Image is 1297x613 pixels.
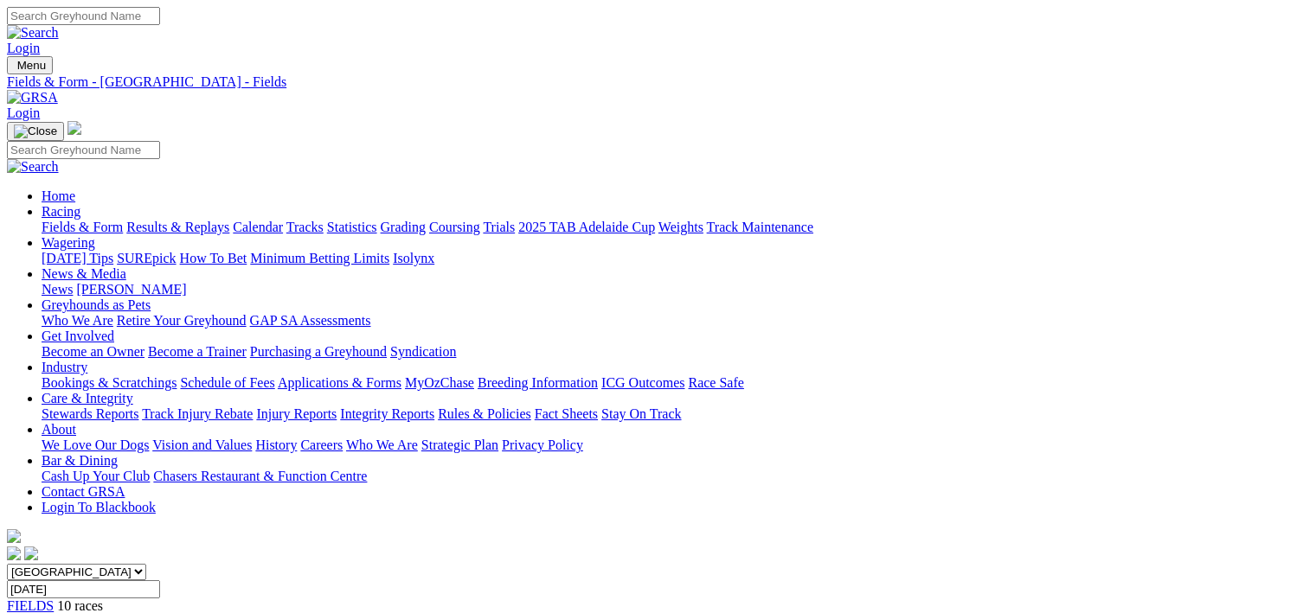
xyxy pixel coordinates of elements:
a: Login [7,41,40,55]
a: Statistics [327,220,377,234]
a: Retire Your Greyhound [117,313,247,328]
a: Tracks [286,220,324,234]
a: Fields & Form [42,220,123,234]
a: We Love Our Dogs [42,437,149,452]
button: Toggle navigation [7,122,64,141]
a: [PERSON_NAME] [76,282,186,297]
a: Results & Replays [126,220,229,234]
a: Cash Up Your Club [42,469,150,483]
a: Syndication [390,344,456,359]
a: News & Media [42,266,126,281]
img: Close [14,125,57,138]
a: Stewards Reports [42,406,138,421]
a: History [255,437,297,452]
span: 10 races [57,598,103,613]
a: Rules & Policies [438,406,531,421]
a: 2025 TAB Adelaide Cup [518,220,655,234]
a: Industry [42,360,87,374]
a: Track Maintenance [707,220,813,234]
a: Purchasing a Greyhound [250,344,387,359]
div: Get Involved [42,344,1290,360]
a: Stay On Track [601,406,681,421]
a: FIELDS [7,598,54,613]
input: Search [7,141,160,159]
a: Careers [300,437,343,452]
a: Breeding Information [478,375,598,390]
button: Toggle navigation [7,56,53,74]
a: Wagering [42,235,95,250]
a: Privacy Policy [502,437,583,452]
a: Login To Blackbook [42,500,156,514]
a: Become a Trainer [148,344,247,359]
div: Greyhounds as Pets [42,313,1290,329]
img: logo-grsa-white.png [7,529,21,543]
a: Chasers Restaurant & Function Centre [153,469,367,483]
div: Care & Integrity [42,406,1290,422]
a: Greyhounds as Pets [42,297,151,312]
a: MyOzChase [405,375,474,390]
a: Care & Integrity [42,391,133,405]
a: Fields & Form - [GEOGRAPHIC_DATA] - Fields [7,74,1290,90]
a: Trials [483,220,515,234]
a: How To Bet [180,251,247,265]
img: Search [7,25,59,41]
input: Select date [7,580,160,598]
a: Minimum Betting Limits [250,251,389,265]
a: Become an Owner [42,344,144,359]
div: About [42,437,1290,453]
a: Vision and Values [152,437,252,452]
a: Coursing [429,220,480,234]
a: Injury Reports [256,406,337,421]
img: twitter.svg [24,546,38,560]
a: Weights [658,220,703,234]
a: Calendar [233,220,283,234]
a: ICG Outcomes [601,375,684,390]
a: Racing [42,204,80,219]
a: GAP SA Assessments [250,313,371,328]
a: Strategic Plan [421,437,498,452]
input: Search [7,7,160,25]
div: News & Media [42,282,1290,297]
a: Schedule of Fees [180,375,274,390]
a: Track Injury Rebate [142,406,253,421]
span: Menu [17,59,46,72]
a: Who We Are [346,437,418,452]
a: SUREpick [117,251,176,265]
img: GRSA [7,90,58,105]
a: Login [7,105,40,120]
img: logo-grsa-white.png [67,121,81,135]
a: Get Involved [42,329,114,343]
a: Contact GRSA [42,484,125,499]
a: Bar & Dining [42,453,118,468]
a: Isolynx [393,251,434,265]
a: Applications & Forms [278,375,401,390]
a: Grading [381,220,426,234]
a: Integrity Reports [340,406,434,421]
img: facebook.svg [7,546,21,560]
div: Wagering [42,251,1290,266]
a: Home [42,188,75,203]
a: News [42,282,73,297]
a: Fact Sheets [535,406,598,421]
div: Bar & Dining [42,469,1290,484]
a: Race Safe [688,375,743,390]
a: Who We Are [42,313,113,328]
a: Bookings & Scratchings [42,375,177,390]
div: Racing [42,220,1290,235]
img: Search [7,159,59,175]
a: [DATE] Tips [42,251,113,265]
div: Industry [42,375,1290,391]
a: About [42,422,76,437]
